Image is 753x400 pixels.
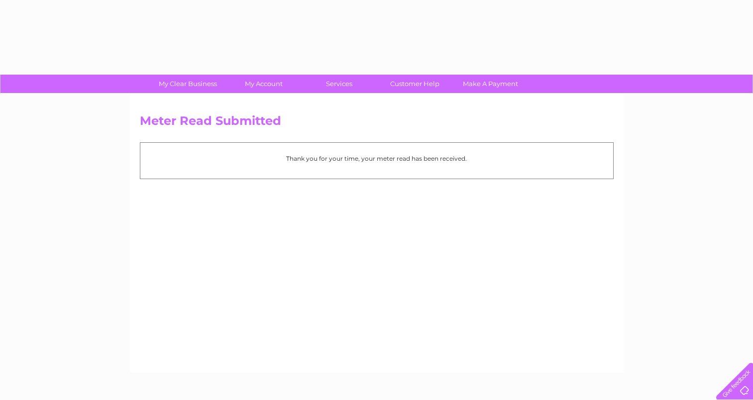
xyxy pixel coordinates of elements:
[374,75,456,93] a: Customer Help
[147,75,229,93] a: My Clear Business
[222,75,305,93] a: My Account
[298,75,380,93] a: Services
[449,75,532,93] a: Make A Payment
[140,114,614,133] h2: Meter Read Submitted
[145,154,608,163] p: Thank you for your time, your meter read has been received.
